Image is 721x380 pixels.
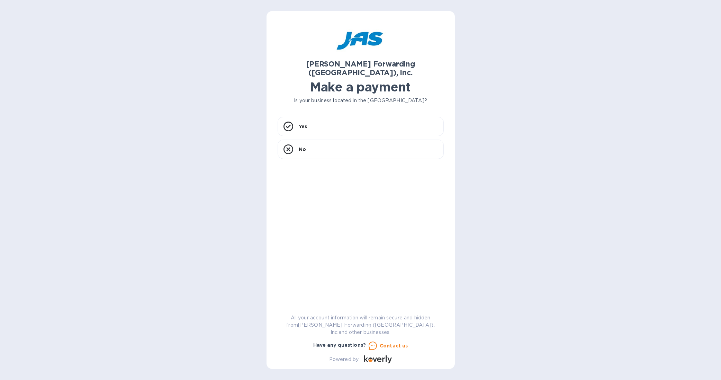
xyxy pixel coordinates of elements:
p: Powered by [329,356,359,363]
p: No [299,146,306,153]
u: Contact us [380,343,408,348]
p: All your account information will remain secure and hidden from [PERSON_NAME] Forwarding ([GEOGRA... [278,314,444,336]
p: Is your business located in the [GEOGRAPHIC_DATA]? [278,97,444,104]
b: Have any questions? [313,342,366,348]
b: [PERSON_NAME] Forwarding ([GEOGRAPHIC_DATA]), Inc. [306,60,415,77]
h1: Make a payment [278,80,444,94]
p: Yes [299,123,307,130]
